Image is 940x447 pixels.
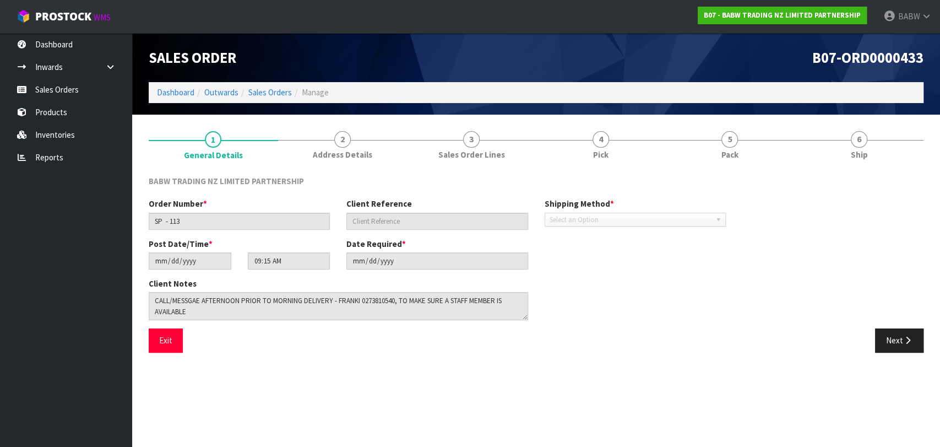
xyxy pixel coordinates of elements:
[550,213,711,227] span: Select an Option
[149,167,923,361] span: General Details
[184,149,243,161] span: General Details
[334,131,351,148] span: 2
[898,11,920,21] span: BABW
[149,198,207,209] label: Order Number
[346,198,412,209] label: Client Reference
[149,49,236,67] span: Sales Order
[850,149,867,160] span: Ship
[157,87,194,98] a: Dashboard
[346,238,406,250] label: Date Required
[17,9,30,23] img: cube-alt.png
[704,10,861,20] strong: B07 - BABW TRADING NZ LIMITED PARTNERSHIP
[204,87,238,98] a: Outwards
[248,87,292,98] a: Sales Orders
[721,131,738,148] span: 5
[94,12,111,23] small: WMS
[149,278,197,289] label: Client Notes
[149,238,213,250] label: Post Date/Time
[149,176,304,186] span: BABW TRADING NZ LIMITED PARTNERSHIP
[35,9,91,24] span: ProStock
[302,87,329,98] span: Manage
[149,328,183,352] button: Exit
[438,149,505,160] span: Sales Order Lines
[149,213,330,230] input: Order Number
[593,131,609,148] span: 4
[851,131,867,148] span: 6
[593,149,608,160] span: Pick
[721,149,738,160] span: Pack
[346,213,528,230] input: Client Reference
[463,131,480,148] span: 3
[545,198,614,209] label: Shipping Method
[875,328,923,352] button: Next
[812,49,923,67] span: B07-ORD0000433
[313,149,372,160] span: Address Details
[205,131,221,148] span: 1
